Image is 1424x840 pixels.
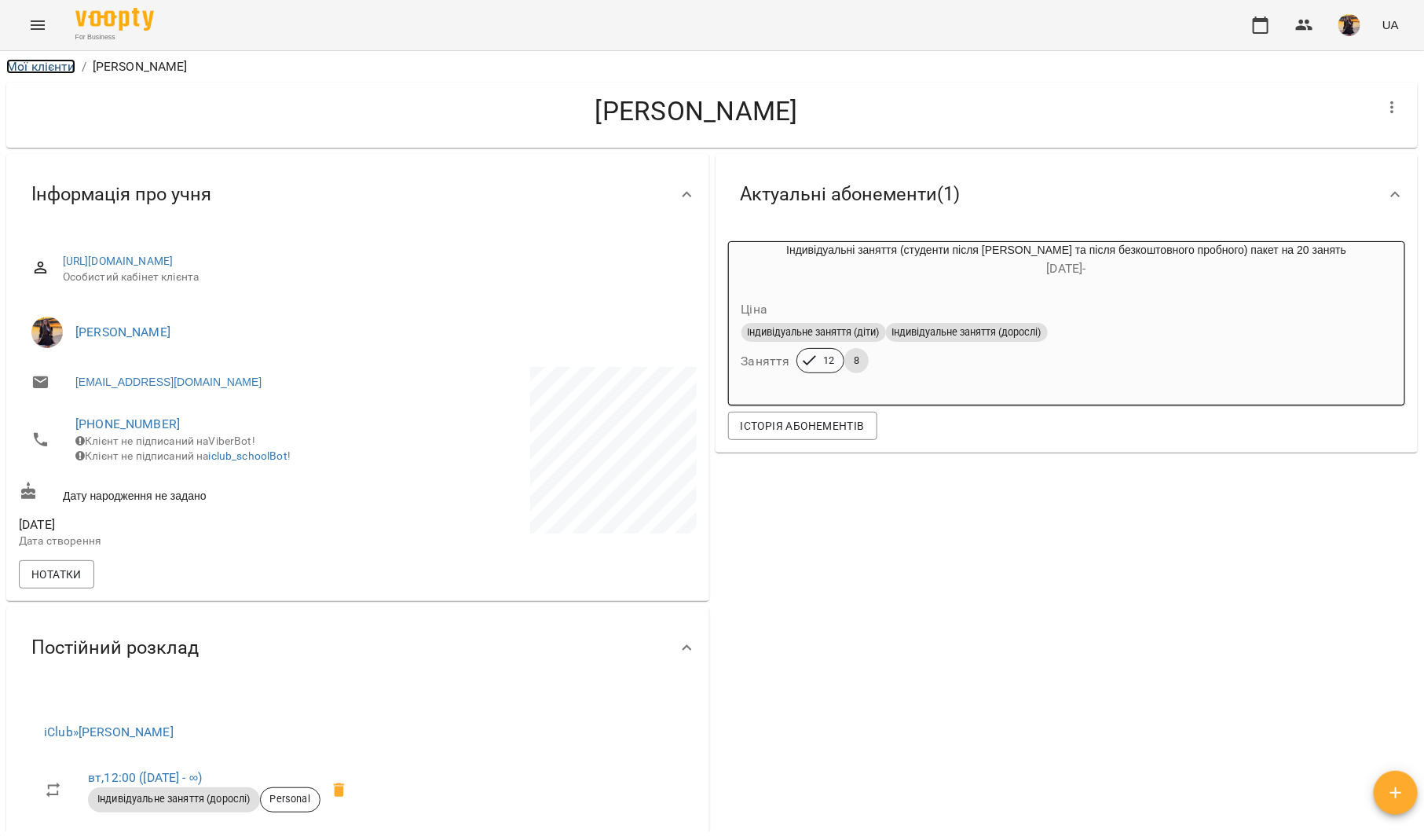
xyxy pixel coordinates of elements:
[209,449,287,462] a: iclub_schoolBot
[6,607,709,688] div: Постійний розклад
[741,182,961,207] span: Актуальні абонементи ( 1 )
[728,412,877,440] button: Історія абонементів
[19,95,1374,127] h4: [PERSON_NAME]
[741,350,790,372] h6: Заняття
[44,724,174,739] a: iClub»[PERSON_NAME]
[75,32,154,42] span: For Business
[31,317,63,348] img: Доля Єлизавета Миколаївна
[6,59,75,74] a: Мої клієнти
[886,325,1048,339] span: Індивідуальне заняття (дорослі)
[814,354,844,368] span: 12
[19,534,354,549] p: Дата створення
[75,8,154,31] img: Voopty Logo
[1382,17,1399,33] span: UA
[75,325,170,339] a: [PERSON_NAME]
[19,560,94,589] button: Нотатки
[741,325,886,339] span: Індивідуальне заняття (діти)
[16,479,357,508] div: Дату народження не задано
[1376,10,1405,39] button: UA
[716,154,1419,235] div: Актуальні абонементи(1)
[741,416,865,435] span: Історія абонементів
[63,270,684,285] span: Особистий кабінет клієнта
[1338,14,1360,36] img: d9e4fe055f4d09e87b22b86a2758fb91.jpg
[844,354,869,368] span: 8
[75,435,255,447] span: Клієнт не підписаний на ViberBot!
[6,154,709,235] div: Інформація про учня
[88,792,260,806] span: Індивідуальне заняття (дорослі)
[82,57,86,76] li: /
[1047,261,1086,276] span: [DATE] -
[75,416,180,431] a: [PHONE_NUMBER]
[19,515,354,534] span: [DATE]
[19,6,57,44] button: Menu
[31,565,82,584] span: Нотатки
[93,57,188,76] p: [PERSON_NAME]
[75,374,262,390] a: [EMAIL_ADDRESS][DOMAIN_NAME]
[261,792,320,806] span: Personal
[320,772,358,809] span: Видалити приватний урок Ліза Доля вт 12:00 клієнта Малюк Тетяна
[729,242,1405,392] button: Індивідуальні заняття (студенти після [PERSON_NAME] та після безкоштовного пробного) пакет на 20 ...
[729,242,1405,280] div: Індивідуальні заняття (студенти після [PERSON_NAME] та після безкоштовного пробного) пакет на 20 ...
[88,770,202,785] a: вт,12:00 ([DATE] - ∞)
[75,449,291,462] span: Клієнт не підписаний на !
[741,299,768,321] h6: Ціна
[31,636,199,660] span: Постійний розклад
[6,57,1418,76] nav: breadcrumb
[31,182,211,207] span: Інформація про учня
[63,255,174,267] a: [URL][DOMAIN_NAME]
